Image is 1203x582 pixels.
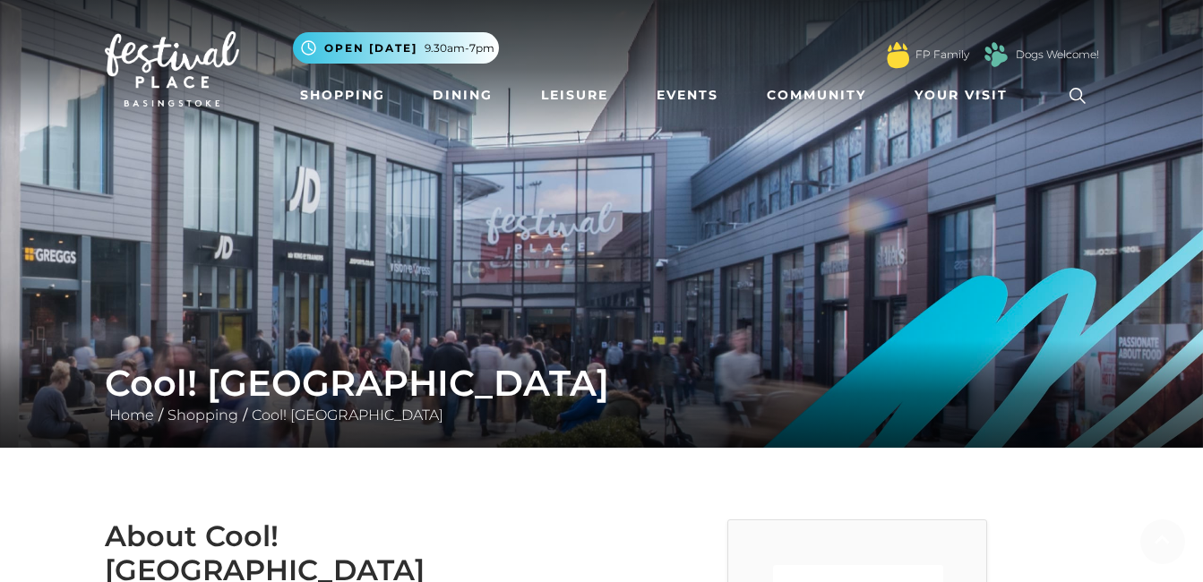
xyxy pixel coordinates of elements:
[247,407,448,424] a: Cool! [GEOGRAPHIC_DATA]
[915,47,969,63] a: FP Family
[425,79,500,112] a: Dining
[105,362,1099,405] h1: Cool! [GEOGRAPHIC_DATA]
[649,79,726,112] a: Events
[907,79,1024,112] a: Your Visit
[293,32,499,64] button: Open [DATE] 9.30am-7pm
[1016,47,1099,63] a: Dogs Welcome!
[534,79,615,112] a: Leisure
[324,40,417,56] span: Open [DATE]
[163,407,243,424] a: Shopping
[293,79,392,112] a: Shopping
[91,362,1113,426] div: / /
[760,79,873,112] a: Community
[915,86,1008,105] span: Your Visit
[105,31,239,107] img: Festival Place Logo
[425,40,494,56] span: 9.30am-7pm
[105,407,159,424] a: Home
